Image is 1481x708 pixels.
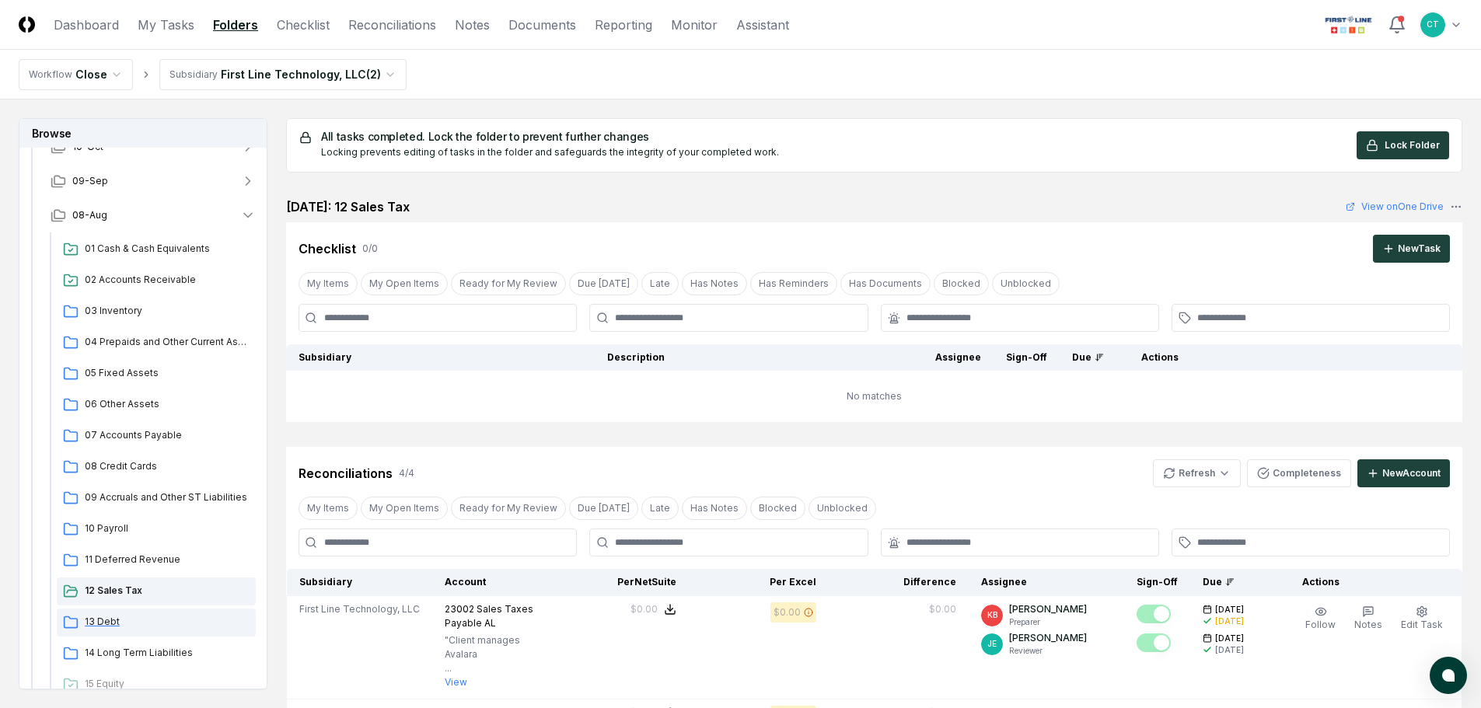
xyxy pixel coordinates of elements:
button: Due Today [569,497,638,520]
a: 03 Inventory [57,298,256,326]
div: [DATE] [1215,616,1244,627]
a: Documents [508,16,576,34]
div: Workflow [29,68,72,82]
a: Dashboard [54,16,119,34]
a: 09 Accruals and Other ST Liabilities [57,484,256,512]
span: Follow [1305,619,1336,630]
a: 07 Accounts Payable [57,422,256,450]
span: [DATE] [1215,633,1244,644]
button: atlas-launcher [1430,657,1467,694]
button: Unblocked [992,272,1060,295]
button: Late [641,272,679,295]
td: No matches [286,371,1462,422]
span: Edit Task [1401,619,1443,630]
button: Due Today [569,272,638,295]
a: 01 Cash & Cash Equivalents [57,235,256,263]
a: Notes [455,16,490,34]
span: 02 Accounts Receivable [85,273,250,287]
button: Late [641,497,679,520]
button: Completeness [1247,459,1351,487]
span: JE [987,638,997,650]
a: Reporting [595,16,652,34]
span: 09 Accruals and Other ST Liabilities [85,490,250,504]
th: Subsidiary [286,344,595,371]
button: 09-Sep [38,164,268,198]
p: Preparer [1009,616,1087,628]
button: Notes [1351,602,1385,635]
th: Per Excel [689,569,829,596]
button: Ready for My Review [451,272,566,295]
a: Assistant [736,16,789,34]
button: CT [1419,11,1447,39]
a: 14 Long Term Liabilities [57,640,256,668]
span: First Line Technology, LLC [299,602,420,616]
span: 11 Deferred Revenue [85,553,250,567]
div: [DATE] [1215,644,1244,656]
span: 09-Sep [72,174,108,188]
a: 10 Payroll [57,515,256,543]
span: 08-Aug [72,208,107,222]
a: 12 Sales Tax [57,577,256,605]
button: Lock Folder [1357,131,1449,159]
button: Follow [1302,602,1339,635]
img: First Line Technology logo [1322,12,1375,37]
h2: [DATE]: 12 Sales Tax [286,197,410,216]
button: Blocked [750,497,805,520]
a: 13 Debt [57,609,256,637]
th: Difference [829,569,969,596]
img: Logo [19,16,35,33]
span: 04 Prepaids and Other Current Assets [85,335,250,349]
div: Due [1072,351,1104,364]
button: NewAccount [1357,459,1450,487]
span: 08 Credit Cards [85,459,250,473]
button: My Items [299,272,358,295]
h3: Browse [19,119,267,148]
span: 14 Long Term Liabilities [85,646,250,660]
button: Edit Task [1398,602,1446,635]
span: 06 Other Assets [85,397,250,411]
div: Actions [1129,351,1450,364]
button: Blocked [934,272,989,295]
a: 04 Prepaids and Other Current Assets [57,329,256,357]
th: Description [595,344,922,371]
span: 12 Sales Tax [85,584,250,598]
button: Has Documents [840,272,931,295]
span: Lock Folder [1385,138,1440,152]
p: [PERSON_NAME] [1009,602,1087,616]
span: 15 Equity [85,677,250,691]
span: 05 Fixed Assets [85,366,250,380]
p: [PERSON_NAME] [1009,631,1087,645]
button: My Open Items [361,497,448,520]
span: [DATE] [1215,604,1244,616]
button: Ready for My Review [451,497,566,520]
a: Checklist [277,16,330,34]
span: 23002 [445,603,474,615]
button: Mark complete [1137,633,1171,652]
a: 02 Accounts Receivable [57,267,256,295]
div: Reconciliations [299,464,393,483]
a: Folders [213,16,258,34]
p: Reviewer [1009,645,1087,657]
th: Assignee [923,344,994,371]
div: 4 / 4 [399,466,414,480]
button: My Items [299,497,358,520]
span: CT [1427,19,1439,30]
button: Has Reminders [750,272,837,295]
span: 03 Inventory [85,304,250,318]
div: Account [445,575,536,589]
div: $0.00 [630,602,658,616]
span: 07 Accounts Payable [85,428,250,442]
button: $0.00 [630,602,676,616]
a: 05 Fixed Assets [57,360,256,388]
div: 0 / 0 [362,242,378,256]
a: 06 Other Assets [57,391,256,419]
th: Sign-Off [1124,569,1190,596]
a: Monitor [671,16,718,34]
div: Due [1203,575,1265,589]
span: 13 Debt [85,615,250,629]
button: Has Notes [682,272,747,295]
div: Actions [1290,575,1450,589]
a: 08 Credit Cards [57,453,256,481]
span: 10 Payroll [85,521,250,535]
button: View [445,675,467,689]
